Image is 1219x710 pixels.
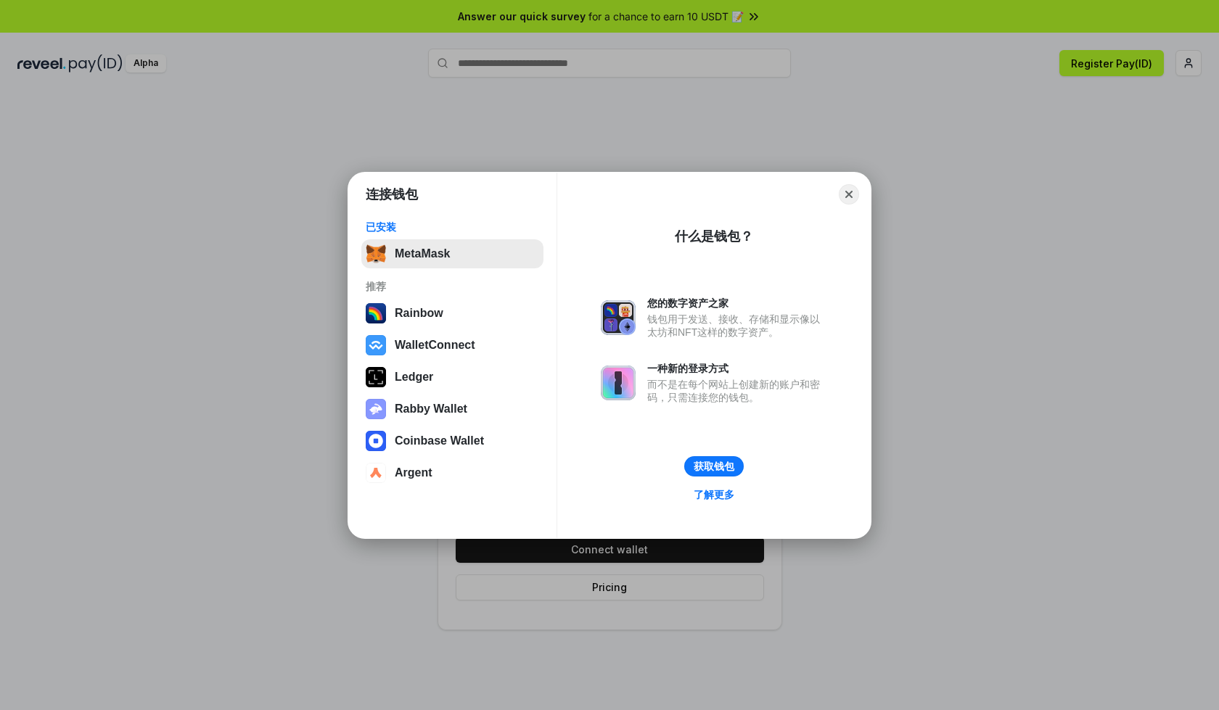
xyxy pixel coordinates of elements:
[366,463,386,483] img: svg+xml,%3Csvg%20width%3D%2228%22%20height%3D%2228%22%20viewBox%3D%220%200%2028%2028%22%20fill%3D...
[366,220,539,234] div: 已安装
[647,297,827,310] div: 您的数字资产之家
[395,371,433,384] div: Ledger
[601,366,636,400] img: svg+xml,%3Csvg%20xmlns%3D%22http%3A%2F%2Fwww.w3.org%2F2000%2Fsvg%22%20fill%3D%22none%22%20viewBox...
[366,367,386,387] img: svg+xml,%3Csvg%20xmlns%3D%22http%3A%2F%2Fwww.w3.org%2F2000%2Fsvg%22%20width%3D%2228%22%20height%3...
[361,426,543,455] button: Coinbase Wallet
[684,456,744,476] button: 获取钱包
[395,466,432,479] div: Argent
[647,313,827,339] div: 钱包用于发送、接收、存储和显示像以太坊和NFT这样的数字资产。
[361,363,543,392] button: Ledger
[361,239,543,268] button: MetaMask
[361,458,543,487] button: Argent
[601,300,636,335] img: svg+xml,%3Csvg%20xmlns%3D%22http%3A%2F%2Fwww.w3.org%2F2000%2Fsvg%22%20fill%3D%22none%22%20viewBox...
[395,307,443,320] div: Rainbow
[366,244,386,264] img: svg+xml,%3Csvg%20fill%3D%22none%22%20height%3D%2233%22%20viewBox%3D%220%200%2035%2033%22%20width%...
[366,186,418,203] h1: 连接钱包
[647,362,827,375] div: 一种新的登录方式
[395,339,475,352] div: WalletConnect
[395,434,484,447] div: Coinbase Wallet
[675,228,753,245] div: 什么是钱包？
[395,403,467,416] div: Rabby Wallet
[361,395,543,424] button: Rabby Wallet
[366,399,386,419] img: svg+xml,%3Csvg%20xmlns%3D%22http%3A%2F%2Fwww.w3.org%2F2000%2Fsvg%22%20fill%3D%22none%22%20viewBox...
[361,299,543,328] button: Rainbow
[647,378,827,404] div: 而不是在每个网站上创建新的账户和密码，只需连接您的钱包。
[366,335,386,355] img: svg+xml,%3Csvg%20width%3D%2228%22%20height%3D%2228%22%20viewBox%3D%220%200%2028%2028%22%20fill%3D...
[395,247,450,260] div: MetaMask
[366,280,539,293] div: 推荐
[685,485,743,504] a: 了解更多
[839,184,859,205] button: Close
[694,460,734,473] div: 获取钱包
[361,331,543,360] button: WalletConnect
[366,431,386,451] img: svg+xml,%3Csvg%20width%3D%2228%22%20height%3D%2228%22%20viewBox%3D%220%200%2028%2028%22%20fill%3D...
[694,488,734,501] div: 了解更多
[366,303,386,323] img: svg+xml,%3Csvg%20width%3D%22120%22%20height%3D%22120%22%20viewBox%3D%220%200%20120%20120%22%20fil...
